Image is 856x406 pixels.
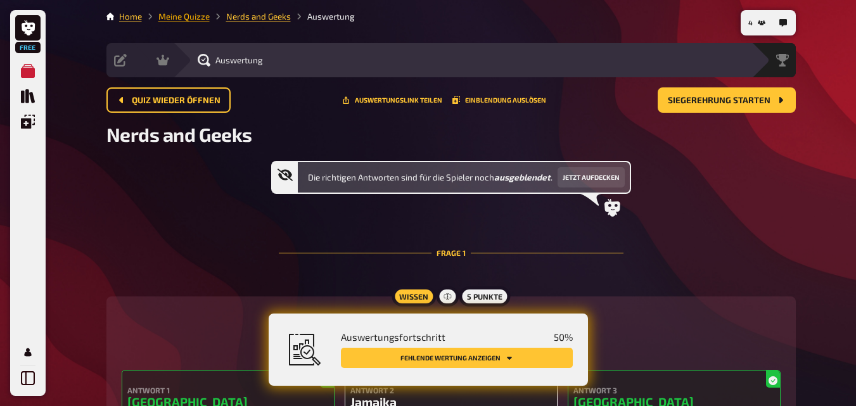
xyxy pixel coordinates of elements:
[210,10,291,23] li: Nerds and Geeks
[132,96,220,105] span: Quiz wieder öffnen
[142,10,210,23] li: Meine Quizze
[392,286,436,307] div: Wissen
[658,87,796,113] button: Siegerehrung starten
[554,331,573,343] span: 50 %
[16,44,39,51] span: Free
[459,286,510,307] div: 5 Punkte
[342,96,442,104] button: Teile diese URL mit Leuten, die dir bei der Auswertung helfen dürfen.
[106,123,252,146] span: Nerds and Geeks
[743,13,770,33] button: 4
[748,20,753,27] span: 4
[308,171,553,184] span: Die richtigen Antworten sind für die Spieler noch .
[119,11,142,22] a: Home
[573,386,775,395] h4: Antwort 3
[350,386,552,395] h4: Antwort 2
[494,172,551,182] b: ausgeblendet
[15,109,41,134] a: Einblendungen
[226,11,291,22] a: Nerds and Geeks
[15,339,41,365] a: Profil
[668,96,770,105] span: Siegerehrung starten
[558,167,625,187] button: Jetzt aufdecken
[122,322,781,345] h2: Fun with flags
[158,11,210,22] a: Meine Quizze
[341,331,445,343] span: Auswertungsfortschritt
[291,10,355,23] li: Auswertung
[106,87,231,113] button: Quiz wieder öffnen
[15,58,41,84] a: Meine Quizze
[119,10,142,23] li: Home
[452,96,546,104] button: Einblendung auslösen
[15,84,41,109] a: Quiz Sammlung
[215,55,263,65] span: Auswertung
[127,386,329,395] h4: Antwort 1
[279,217,623,289] div: Frage 1
[341,348,573,368] button: Fehlende Wertung anzeigen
